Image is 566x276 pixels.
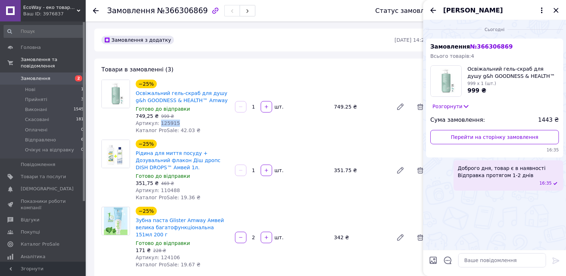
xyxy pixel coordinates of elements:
img: Рідина для миття посуду + Дозувальний флакон Діш дропс DISH DROPS™ Амвей 1л. [102,140,130,168]
span: 181 [76,116,84,123]
div: Повернутися назад [93,7,99,14]
span: 16:35 12.10.2025 [430,147,559,153]
span: Товари в замовленні (3) [101,66,174,73]
input: Пошук [4,25,84,38]
span: Покупці [21,229,40,235]
button: Відкрити шаблони відповідей [443,256,452,265]
span: 1545 [74,106,84,113]
span: Відправлено [25,137,56,143]
div: шт. [273,167,284,174]
span: 6 [81,137,84,143]
span: Доброго дня, товар є в наявності Відправка протягом 1-2 днів [458,165,546,179]
span: Оплачені [25,127,47,133]
div: −25% [136,80,157,88]
span: [DEMOGRAPHIC_DATA] [21,186,74,192]
span: Сьогодні [482,27,507,33]
span: Артикул: 110488 [136,187,180,193]
span: Прийняті [25,96,47,103]
span: Видалити [413,230,427,245]
span: 16:35 12.10.2025 [539,180,552,186]
span: Каталог ProSale: 42.03 ₴ [136,127,200,133]
button: Закрити [552,6,560,15]
span: Каталог ProSale: 19.36 ₴ [136,195,200,200]
a: Редагувати [393,163,407,177]
span: Виконані [25,106,47,113]
span: Каталог ProSale: 19.67 ₴ [136,262,200,267]
span: 351,75 ₴ [136,180,159,186]
span: Готово до відправки [136,240,190,246]
span: 228 ₴ [153,248,166,253]
span: Скасовані [25,116,49,123]
img: 5960643181_w100_h100_osvezhayuschij-gel-skrab-dlya.jpg [431,66,461,96]
div: 749.25 ₴ [331,102,390,112]
span: 0 [81,127,84,133]
span: Товари та послуги [21,174,66,180]
div: Статус замовлення [375,7,441,14]
span: Освіжальний гель-скраб для душу g&h GOODNESS & HEALTH™ Amway [467,65,559,80]
span: Аналітика [21,254,45,260]
span: Головна [21,44,41,51]
a: Редагувати [393,230,407,245]
span: 0 [81,147,84,153]
span: 1 [81,86,84,93]
div: шт. [273,234,284,241]
img: Освіжальний гель-скраб для душу g&h GOODNESS & HEALTH™ Amway [102,80,130,108]
img: Зубна паста Glister Amway Амвей велика багатофункціональна 151мл 200 г [104,207,127,235]
span: Відгуки [21,217,39,223]
a: Редагувати [393,100,407,114]
span: 999 ₴ [467,87,486,94]
span: Очікує на відправку [25,147,74,153]
span: Замовлення [107,6,155,15]
span: Видалити [413,100,427,114]
span: 1443 ₴ [538,116,559,124]
span: Замовлення та повідомлення [21,56,86,69]
time: [DATE] 14:27 [395,37,427,43]
a: Перейти на сторінку замовлення [430,130,559,144]
button: Розгорнути [430,102,472,110]
button: [PERSON_NAME] [443,6,546,15]
div: 342 ₴ [331,232,390,242]
a: Зубна паста Glister Amway Амвей велика багатофункціональна 151мл 200 г [136,217,224,237]
span: Показники роботи компанії [21,198,66,211]
a: Освіжальний гель-скраб для душу g&h GOODNESS & HEALTH™ Amway [136,90,228,103]
span: Повідомлення [21,161,55,168]
div: 12.10.2025 [426,26,563,33]
span: 999 ₴ [161,114,174,119]
span: Видалити [413,163,427,177]
span: Готово до відправки [136,106,190,112]
div: −25% [136,207,157,215]
span: №366306869 [157,6,208,15]
span: 999 x 1 (шт.) [467,81,496,86]
span: Артикул: 125915 [136,120,180,126]
span: Замовлення [430,43,513,50]
span: 171 ₴ [136,247,151,253]
span: 749,25 ₴ [136,113,159,119]
span: [PERSON_NAME] [443,6,503,15]
div: Замовлення з додатку [101,36,174,44]
span: 2 [75,75,82,81]
div: Ваш ID: 3976837 [23,11,86,17]
div: −25% [136,140,157,148]
span: Всього товарів: 4 [430,53,474,59]
span: EcoWay - еко товари для дома, краси, здоров`я [23,4,77,11]
span: № 366306869 [470,43,512,50]
span: Артикул: 124106 [136,255,180,260]
div: 351.75 ₴ [331,165,390,175]
span: Сума замовлення: [430,116,485,124]
span: Замовлення [21,75,50,82]
span: 3 [81,96,84,103]
button: Назад [429,6,437,15]
span: Нові [25,86,35,93]
a: Рідина для миття посуду + Дозувальний флакон Діш дропс DISH DROPS™ Амвей 1л. [136,150,220,170]
span: 469 ₴ [161,181,174,186]
div: шт. [273,103,284,110]
span: Каталог ProSale [21,241,59,247]
span: Готово до відправки [136,173,190,179]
